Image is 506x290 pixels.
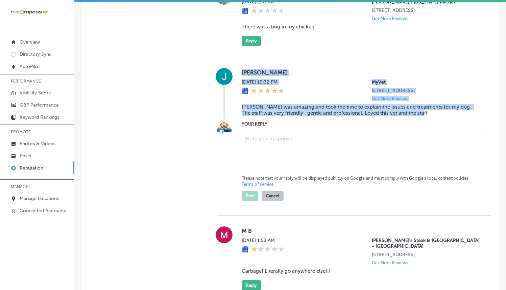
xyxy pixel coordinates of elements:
p: Directory Sync [20,51,52,57]
label: [PERSON_NAME] [242,69,480,76]
blockquote: [PERSON_NAME] was amazing and took the time to explain the issues and treatments for my dog . The... [242,104,480,116]
button: Reply [242,36,261,46]
img: 660ab0bf-5cc7-4cb8-ba1c-48b5ae0f18e60NCTV_CLogo_TV_Black_-500x88.png [11,9,48,15]
p: 461 Western Bypass [372,7,480,13]
p: Visibility Score [20,90,51,96]
p: Get More Reviews [372,260,408,265]
p: Manage Locations [20,196,59,201]
p: Get More Reviews [372,96,408,101]
p: Overview [20,39,40,45]
blockquote: Garbage! Literally go anywhere else!!! [242,268,480,274]
button: Cancel [262,191,284,201]
div: 1 Star [251,7,284,15]
p: GBP Performance [20,102,59,108]
p: Keyword Rankings [20,114,59,120]
p: MyVet [372,79,480,85]
button: Post [242,191,258,201]
p: Please note that your reply will be displayed publicly on Google and must comply with Google's lo... [242,175,480,187]
p: AutoPilot [20,64,40,69]
blockquote: There was a bug in my chicken! [242,24,480,30]
div: 5 Stars [251,88,284,95]
div: 1 Star [251,246,284,253]
p: Bob's Steak & Chop House - Downtown Austin [372,238,480,249]
p: Connected Accounts [20,208,66,214]
img: Image [216,120,233,137]
p: Reputation [20,165,43,171]
p: Get More Reviews [372,16,408,21]
label: [DATE] 10:32 PM [242,79,284,85]
p: 301 Lavaca St [372,252,480,258]
a: Terms of service [242,181,273,187]
p: 620 Grassfield Pkwy Suite 150 [372,88,480,93]
p: Photos & Videos [20,141,55,147]
label: [DATE] 1:53 AM [242,238,284,243]
p: Posts [20,153,31,159]
label: M B [242,227,480,234]
label: YOUR REPLY [242,121,480,127]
